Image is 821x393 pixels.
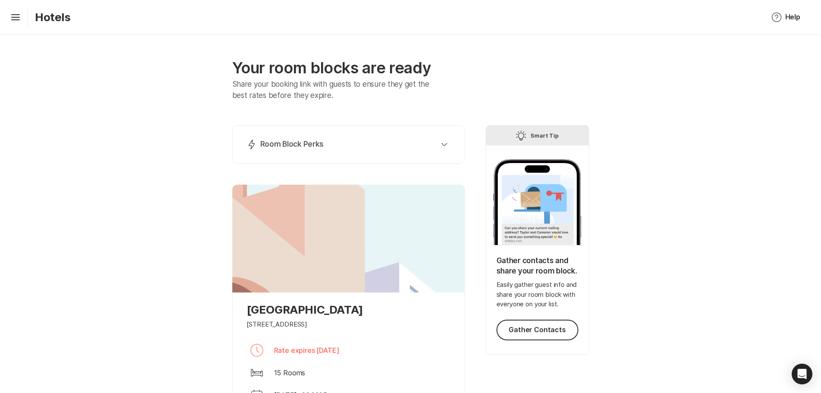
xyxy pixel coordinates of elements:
button: Gather Contacts [496,320,578,340]
p: Share your booking link with guests to ensure they get the best rates before they expire. [232,79,442,101]
p: Gather contacts and share your room block. [496,256,578,277]
p: Room Block Perks [260,139,324,150]
p: Rate expires [DATE] [274,345,340,355]
button: Help [761,7,811,28]
p: Your room blocks are ready [232,59,465,77]
p: Easily gather guest info and share your room block with everyone on your list. [496,280,578,309]
p: Smart Tip [531,130,559,141]
button: Room Block Perks [243,136,454,153]
p: [GEOGRAPHIC_DATA] [247,303,451,316]
p: 15 Rooms [274,368,306,378]
p: [STREET_ADDRESS] [247,320,308,330]
p: Hotels [35,10,71,24]
div: Open Intercom Messenger [792,364,812,384]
